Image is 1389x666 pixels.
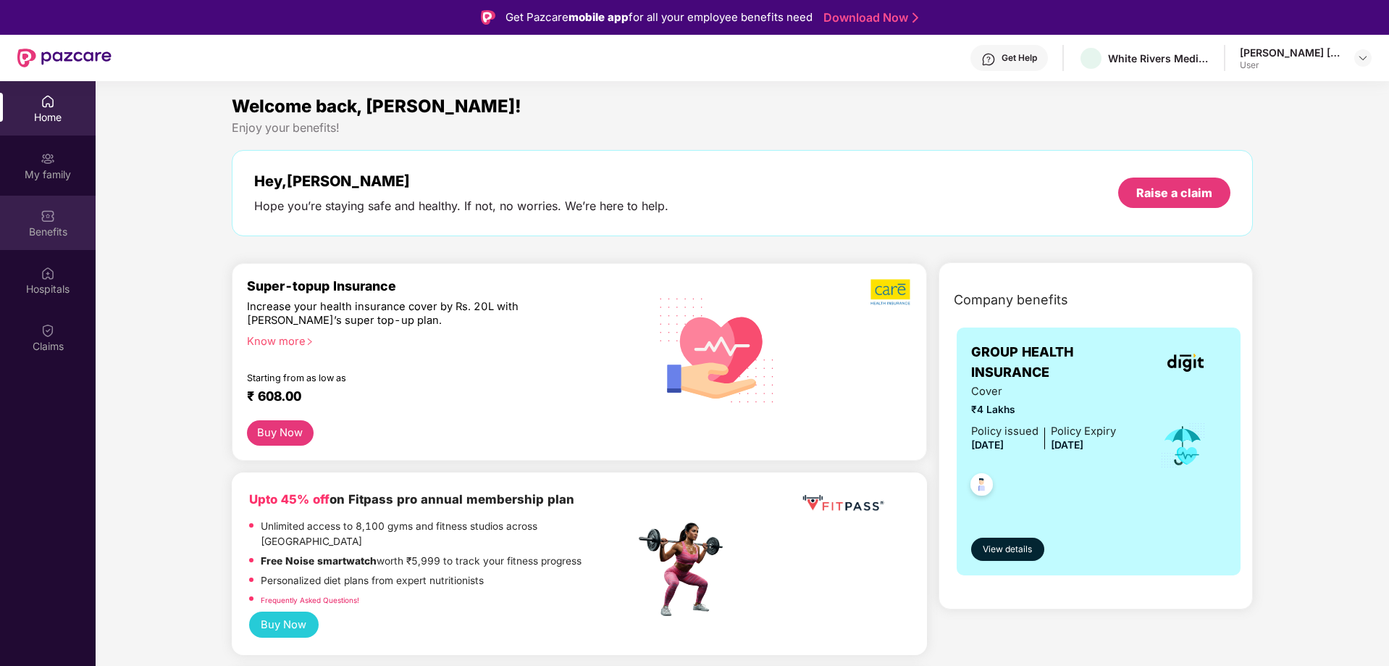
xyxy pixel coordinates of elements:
div: Enjoy your benefits! [232,120,1254,136]
img: svg+xml;base64,PHN2ZyBpZD0iSG9tZSIgeG1sbnM9Imh0dHA6Ly93d3cudzMub3JnLzIwMDAvc3ZnIiB3aWR0aD0iMjAiIG... [41,94,55,109]
strong: Free Noise smartwatch [261,555,377,567]
p: Unlimited access to 8,100 gyms and fitness studios across [GEOGRAPHIC_DATA] [261,519,634,550]
div: White Rivers Media Solutions Private Limited [1108,51,1209,65]
div: Get Pazcare for all your employee benefits need [505,9,813,26]
span: Welcome back, [PERSON_NAME]! [232,96,521,117]
button: Buy Now [249,612,319,638]
div: Policy Expiry [1051,423,1116,440]
img: insurerLogo [1167,354,1204,372]
p: worth ₹5,999 to track your fitness progress [261,554,582,570]
a: Download Now [823,10,914,25]
b: Upto 45% off [249,492,330,507]
span: [DATE] [971,439,1004,451]
img: icon [1159,422,1207,470]
a: Frequently Asked Questions! [261,596,359,604]
div: Hey, [PERSON_NAME] [254,172,668,190]
img: svg+xml;base64,PHN2ZyBpZD0iQmVuZWZpdHMiIHhtbG5zPSJodHRwOi8vd3d3LnczLm9yZy8yMDAwL3N2ZyIgd2lkdGg9Ij... [41,209,55,223]
div: Starting from as low as [247,372,574,383]
button: View details [971,538,1044,561]
span: ₹4 Lakhs [971,402,1116,418]
img: svg+xml;base64,PHN2ZyB4bWxucz0iaHR0cDovL3d3dy53My5vcmcvMjAwMC9zdmciIHdpZHRoPSI0OC45NDMiIGhlaWdodD... [964,469,999,504]
img: svg+xml;base64,PHN2ZyBpZD0iRHJvcGRvd24tMzJ4MzIiIHhtbG5zPSJodHRwOi8vd3d3LnczLm9yZy8yMDAwL3N2ZyIgd2... [1357,52,1369,64]
img: fppp.png [800,490,886,517]
div: Get Help [1002,52,1037,64]
span: Cover [971,383,1116,400]
div: User [1240,59,1341,71]
span: GROUP HEALTH INSURANCE [971,342,1144,383]
span: Company benefits [954,290,1068,310]
img: b5dec4f62d2307b9de63beb79f102df3.png [870,278,912,306]
div: Increase your health insurance cover by Rs. 20L with [PERSON_NAME]’s super top-up plan. [247,300,572,328]
img: Logo [481,10,495,25]
button: Buy Now [247,420,314,446]
img: svg+xml;base64,PHN2ZyBpZD0iSGVscC0zMngzMiIgeG1sbnM9Imh0dHA6Ly93d3cudzMub3JnLzIwMDAvc3ZnIiB3aWR0aD... [981,52,996,67]
img: fpp.png [634,519,736,620]
div: ₹ 608.00 [247,388,621,406]
img: Stroke [912,10,918,25]
img: svg+xml;base64,PHN2ZyB4bWxucz0iaHR0cDovL3d3dy53My5vcmcvMjAwMC9zdmciIHhtbG5zOnhsaW5rPSJodHRwOi8vd3... [648,279,786,420]
strong: mobile app [568,10,629,24]
div: Hope you’re staying safe and healthy. If not, no worries. We’re here to help. [254,199,668,214]
b: on Fitpass pro annual membership plan [249,492,574,507]
img: svg+xml;base64,PHN2ZyBpZD0iSG9zcGl0YWxzIiB4bWxucz0iaHR0cDovL3d3dy53My5vcmcvMjAwMC9zdmciIHdpZHRoPS... [41,266,55,280]
span: View details [983,543,1032,557]
div: Policy issued [971,423,1038,440]
p: Personalized diet plans from expert nutritionists [261,573,484,589]
img: New Pazcare Logo [17,49,112,67]
div: Raise a claim [1136,185,1212,201]
span: [DATE] [1051,439,1083,451]
img: svg+xml;base64,PHN2ZyBpZD0iQ2xhaW0iIHhtbG5zPSJodHRwOi8vd3d3LnczLm9yZy8yMDAwL3N2ZyIgd2lkdGg9IjIwIi... [41,323,55,338]
div: Super-topup Insurance [247,278,635,294]
div: [PERSON_NAME] [PERSON_NAME] [1240,46,1341,59]
span: right [306,338,314,346]
img: svg+xml;base64,PHN2ZyB3aWR0aD0iMjAiIGhlaWdodD0iMjAiIHZpZXdCb3g9IjAgMCAyMCAyMCIgZmlsbD0ibm9uZSIgeG... [41,151,55,166]
div: Know more [247,335,626,345]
